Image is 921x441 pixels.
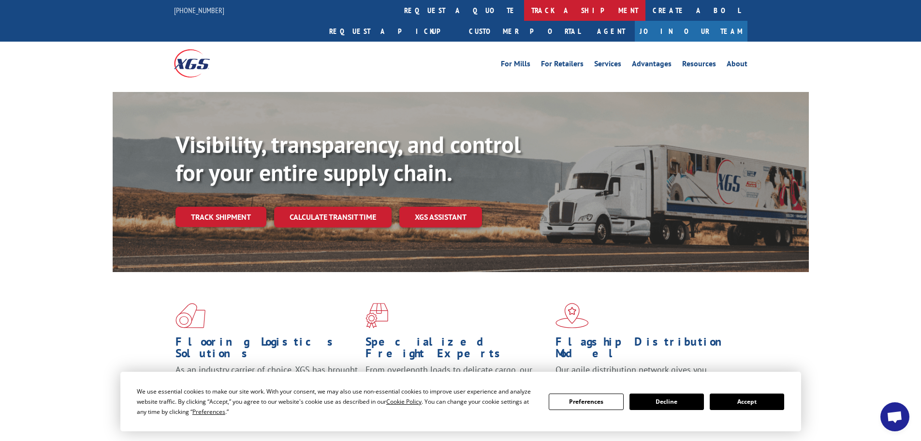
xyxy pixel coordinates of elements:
[174,5,224,15] a: [PHONE_NUMBER]
[386,397,422,406] span: Cookie Policy
[120,372,801,431] div: Cookie Consent Prompt
[594,60,621,71] a: Services
[710,394,784,410] button: Accept
[175,207,266,227] a: Track shipment
[501,60,530,71] a: For Mills
[365,336,548,364] h1: Specialized Freight Experts
[629,394,704,410] button: Decline
[175,364,358,398] span: As an industry carrier of choice, XGS has brought innovation and dedication to flooring logistics...
[175,303,205,328] img: xgs-icon-total-supply-chain-intelligence-red
[880,402,909,431] div: Open chat
[556,336,738,364] h1: Flagship Distribution Model
[632,60,672,71] a: Advantages
[541,60,584,71] a: For Retailers
[587,21,635,42] a: Agent
[365,364,548,407] p: From overlength loads to delicate cargo, our experienced staff knows the best way to move your fr...
[137,386,537,417] div: We use essential cookies to make our site work. With your consent, we may also use non-essential ...
[365,303,388,328] img: xgs-icon-focused-on-flooring-red
[549,394,623,410] button: Preferences
[556,303,589,328] img: xgs-icon-flagship-distribution-model-red
[635,21,747,42] a: Join Our Team
[274,207,392,228] a: Calculate transit time
[399,207,482,228] a: XGS ASSISTANT
[682,60,716,71] a: Resources
[175,129,521,187] b: Visibility, transparency, and control for your entire supply chain.
[192,408,225,416] span: Preferences
[322,21,462,42] a: Request a pickup
[175,336,358,364] h1: Flooring Logistics Solutions
[556,364,733,387] span: Our agile distribution network gives you nationwide inventory management on demand.
[462,21,587,42] a: Customer Portal
[727,60,747,71] a: About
